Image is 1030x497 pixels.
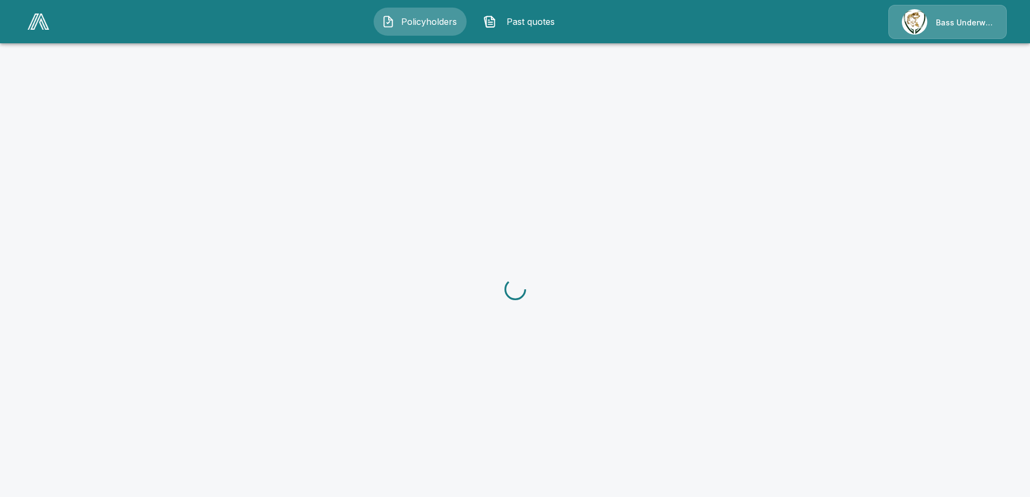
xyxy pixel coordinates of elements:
[399,15,458,28] span: Policyholders
[501,15,560,28] span: Past quotes
[382,15,395,28] img: Policyholders Icon
[374,8,467,36] button: Policyholders IconPolicyholders
[475,8,568,36] button: Past quotes IconPast quotes
[28,14,49,30] img: AA Logo
[483,15,496,28] img: Past quotes Icon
